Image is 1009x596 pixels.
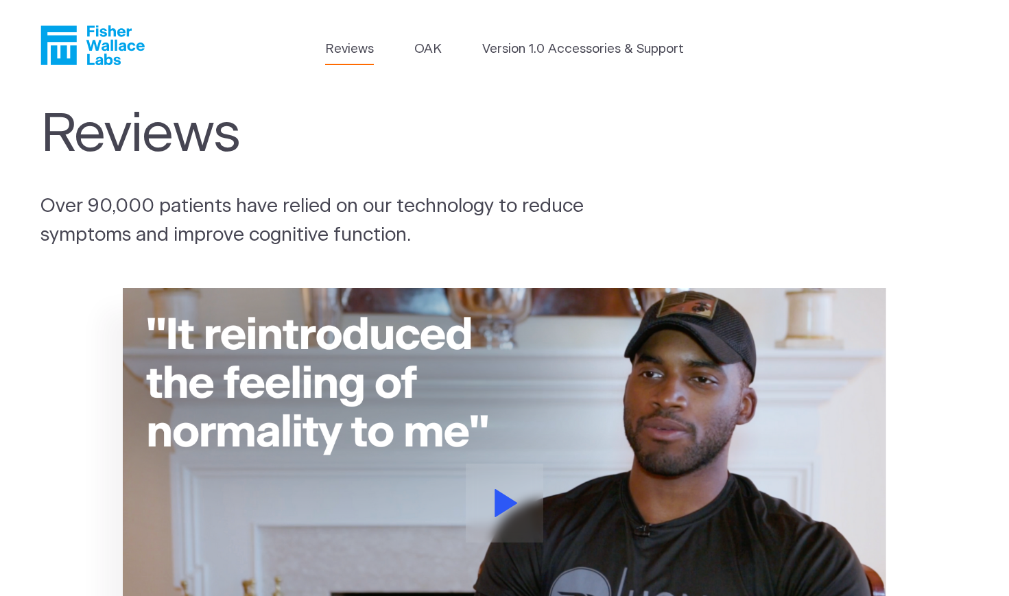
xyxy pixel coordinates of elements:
svg: Play [495,489,518,517]
a: OAK [414,40,442,59]
a: Fisher Wallace [40,25,145,65]
a: Reviews [325,40,374,59]
a: Version 1.0 Accessories & Support [482,40,684,59]
p: Over 90,000 patients have relied on our technology to reduce symptoms and improve cognitive funct... [40,193,640,250]
h1: Reviews [40,104,611,167]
